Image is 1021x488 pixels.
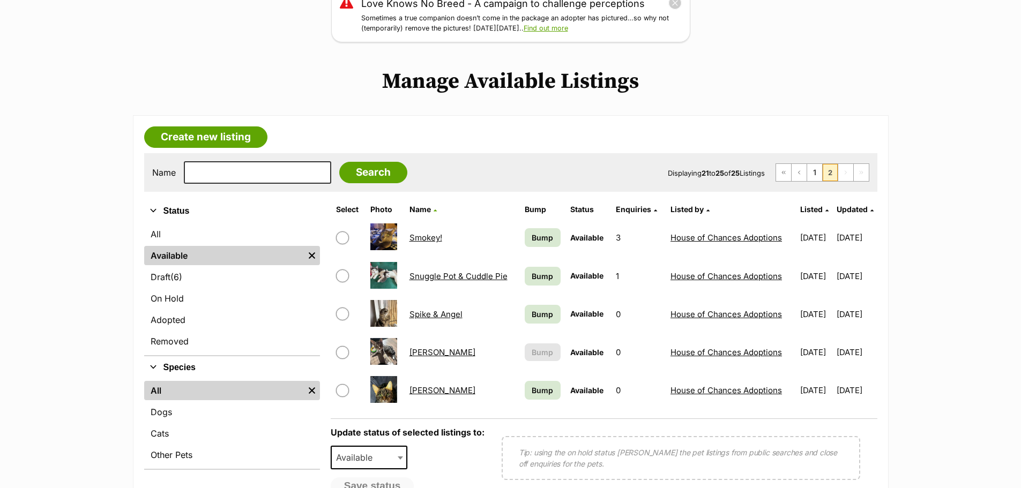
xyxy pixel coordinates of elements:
[566,201,610,218] th: Status
[525,228,561,247] a: Bump
[570,348,603,357] span: Available
[532,347,553,358] span: Bump
[716,169,724,177] strong: 25
[144,224,320,244] a: All
[409,385,475,395] a: [PERSON_NAME]
[144,381,304,400] a: All
[519,447,843,469] p: Tip: using the on hold status [PERSON_NAME] the pet listings from public searches and close off e...
[837,205,868,214] span: Updated
[570,271,603,280] span: Available
[532,271,553,282] span: Bump
[800,205,829,214] a: Listed
[409,347,475,357] a: [PERSON_NAME]
[525,267,561,286] a: Bump
[776,164,791,181] a: First page
[854,164,869,181] span: Last page
[670,385,782,395] a: House of Chances Adoptions
[525,343,561,361] button: Bump
[532,309,553,320] span: Bump
[144,445,320,464] a: Other Pets
[144,332,320,351] a: Removed
[837,219,876,256] td: [DATE]
[144,222,320,355] div: Status
[670,205,704,214] span: Listed by
[525,305,561,324] a: Bump
[837,296,876,333] td: [DATE]
[409,205,431,214] span: Name
[332,450,383,465] span: Available
[144,402,320,422] a: Dogs
[152,168,176,177] label: Name
[837,372,876,409] td: [DATE]
[796,258,836,295] td: [DATE]
[409,205,437,214] a: Name
[144,246,304,265] a: Available
[144,126,267,148] a: Create new listing
[612,334,665,371] td: 0
[144,379,320,469] div: Species
[838,164,853,181] span: Next page
[612,296,665,333] td: 0
[792,164,807,181] a: Previous page
[800,205,823,214] span: Listed
[304,246,320,265] a: Remove filter
[670,347,782,357] a: House of Chances Adoptions
[170,271,182,283] span: (6)
[796,334,836,371] td: [DATE]
[616,205,651,214] span: translation missing: en.admin.listings.index.attributes.enquiries
[702,169,709,177] strong: 21
[525,381,561,400] a: Bump
[612,219,665,256] td: 3
[612,372,665,409] td: 0
[520,201,565,218] th: Bump
[570,386,603,395] span: Available
[570,309,603,318] span: Available
[823,164,838,181] span: Page 2
[524,24,568,32] a: Find out more
[409,309,463,319] a: Spike & Angel
[144,289,320,308] a: On Hold
[670,271,782,281] a: House of Chances Adoptions
[144,310,320,329] a: Adopted
[612,258,665,295] td: 1
[144,361,320,374] button: Species
[144,204,320,218] button: Status
[331,446,408,469] span: Available
[731,169,740,177] strong: 25
[776,163,869,182] nav: Pagination
[304,381,320,400] a: Remove filter
[670,205,710,214] a: Listed by
[807,164,822,181] a: Page 1
[366,201,404,218] th: Photo
[361,13,682,34] p: Sometimes a true companion doesn’t come in the package an adopter has pictured…so why not (tempor...
[339,162,407,183] input: Search
[668,169,765,177] span: Displaying to of Listings
[331,427,485,438] label: Update status of selected listings to:
[837,334,876,371] td: [DATE]
[837,258,876,295] td: [DATE]
[796,372,836,409] td: [DATE]
[409,232,442,243] a: Smokey!
[532,385,553,396] span: Bump
[670,309,782,319] a: House of Chances Adoptions
[796,219,836,256] td: [DATE]
[670,232,782,243] a: House of Chances Adoptions
[144,424,320,443] a: Cats
[837,205,874,214] a: Updated
[409,271,508,281] a: Snuggle Pot & Cuddle Pie
[532,232,553,243] span: Bump
[616,205,657,214] a: Enquiries
[332,201,365,218] th: Select
[796,296,836,333] td: [DATE]
[570,233,603,242] span: Available
[144,267,320,287] a: Draft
